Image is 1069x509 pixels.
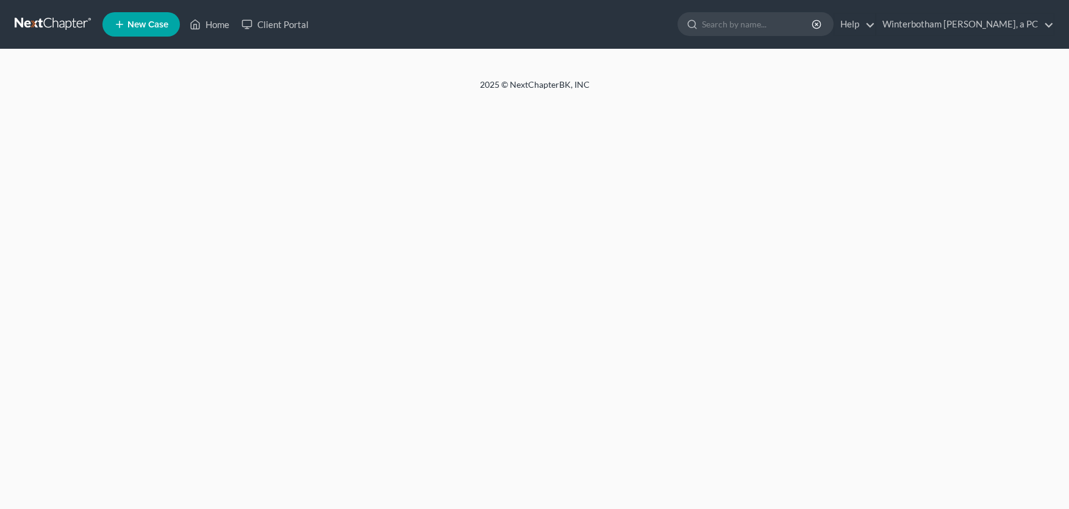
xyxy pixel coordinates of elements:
[834,13,875,35] a: Help
[876,13,1054,35] a: Winterbotham [PERSON_NAME], a PC
[187,79,882,101] div: 2025 © NextChapterBK, INC
[702,13,813,35] input: Search by name...
[127,20,168,29] span: New Case
[184,13,235,35] a: Home
[235,13,315,35] a: Client Portal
